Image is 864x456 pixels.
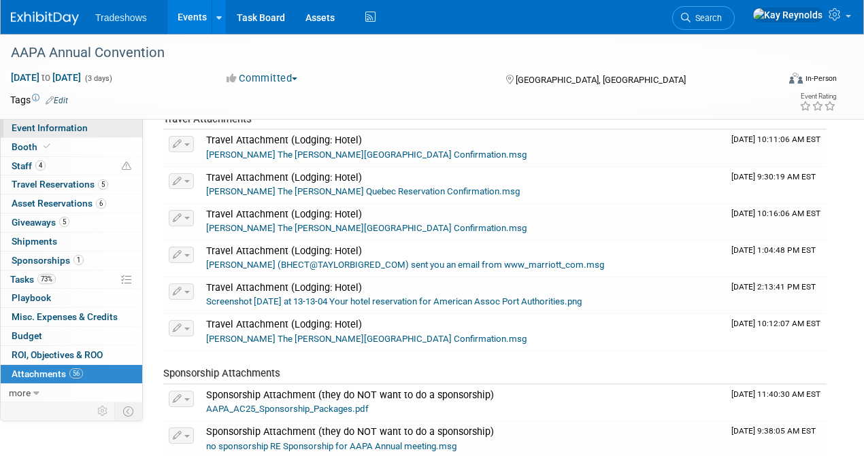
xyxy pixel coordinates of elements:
td: Upload Timestamp [726,385,827,421]
i: Booth reservation complete [44,143,50,150]
td: Upload Timestamp [726,130,827,166]
span: Upload Timestamp [731,209,820,218]
img: ExhibitDay [11,12,79,25]
span: Sponsorship Attachment (they do NOT want to do a sponsorship) [206,389,494,401]
span: Upload Timestamp [731,319,820,328]
a: ROI, Objectives & ROO [1,346,142,364]
a: Tasks73% [1,270,142,289]
span: Upload Timestamp [731,426,816,436]
span: 5 [98,179,108,190]
span: 56 [69,368,83,379]
a: more [1,384,142,402]
div: In-Person [805,73,837,84]
span: 1 [73,255,84,265]
a: Staff4 [1,157,142,175]
span: more [9,387,31,398]
span: Tradeshows [95,12,147,23]
span: (3 days) [84,74,112,83]
span: to [39,72,52,83]
td: Upload Timestamp [726,204,827,241]
a: no sponsorship RE Sponsorship for AAPA Annual meeting.msg [206,441,456,451]
span: Staff [12,160,46,171]
span: Sponsorship Attachments [163,367,280,379]
a: Search [672,6,735,30]
a: Misc. Expenses & Credits [1,308,142,326]
span: Travel Attachment (Lodging: Hotel) [206,282,362,294]
a: Screenshot [DATE] at 13-13-04 Your hotel reservation for American Assoc Port Authorities.png [206,296,582,306]
span: Search [691,13,722,23]
span: Upload Timestamp [731,389,820,399]
a: [PERSON_NAME] (BHECT@TAYLORBIGRED_COM) sent you an email from www_marriott_com.msg [206,260,604,270]
img: Kay Reynolds [752,7,823,22]
span: [GEOGRAPHIC_DATA], [GEOGRAPHIC_DATA] [516,75,686,85]
span: Travel Attachment (Lodging: Hotel) [206,319,362,330]
span: Upload Timestamp [731,135,820,144]
span: 5 [59,217,69,227]
div: Event Rating [799,93,836,100]
span: Event Information [12,122,88,133]
a: Asset Reservations6 [1,194,142,213]
span: Upload Timestamp [731,282,816,292]
span: ROI, Objectives & ROO [12,349,103,360]
td: Upload Timestamp [726,277,827,314]
a: [PERSON_NAME] The [PERSON_NAME] Quebec Reservation Confirmation.msg [206,186,520,196]
span: Shipments [12,236,57,247]
a: Booth [1,138,142,156]
span: Sponsorships [12,255,84,266]
span: Travel Reservations [12,179,108,190]
td: Upload Timestamp [726,167,827,204]
a: [PERSON_NAME] The [PERSON_NAME][GEOGRAPHIC_DATA] Confirmation.msg [206,223,527,233]
span: Asset Reservations [12,198,106,209]
span: Playbook [12,292,51,303]
a: [PERSON_NAME] The [PERSON_NAME][GEOGRAPHIC_DATA] Confirmation.msg [206,334,527,344]
span: Attachments [12,368,83,379]
span: [DATE] [DATE] [10,71,82,84]
a: AAPA_AC25_Sponsorship_Packages.pdf [206,404,369,414]
span: Booth [12,141,53,152]
a: Budget [1,327,142,345]
img: Format-Inperson.png [789,73,803,84]
span: 73% [37,274,56,284]
div: Event Format [716,71,837,91]
span: 4 [35,160,46,171]
a: [PERSON_NAME] The [PERSON_NAME][GEOGRAPHIC_DATA] Confirmation.msg [206,150,527,160]
span: Tasks [10,274,56,285]
a: Sponsorships1 [1,251,142,270]
span: Budget [12,330,42,341]
span: Upload Timestamp [731,245,816,255]
a: Playbook [1,289,142,307]
div: AAPA Annual Convention [6,41,766,65]
td: Toggle Event Tabs [115,402,143,420]
a: Event Information [1,119,142,137]
span: Misc. Expenses & Credits [12,311,118,322]
span: Travel Attachment (Lodging: Hotel) [206,135,362,146]
td: Upload Timestamp [726,314,827,351]
a: Shipments [1,232,142,251]
span: Travel Attachments [163,113,252,125]
td: Tags [10,93,68,107]
td: Upload Timestamp [726,241,827,277]
span: Sponsorship Attachment (they do NOT want to do a sponsorship) [206,426,494,438]
span: Travel Attachment (Lodging: Hotel) [206,209,362,220]
a: Travel Reservations5 [1,175,142,194]
span: Potential Scheduling Conflict -- at least one attendee is tagged in another overlapping event. [122,160,131,173]
span: Travel Attachment (Lodging: Hotel) [206,245,362,257]
span: Upload Timestamp [731,172,816,181]
span: Travel Attachment (Lodging: Hotel) [206,172,362,183]
span: Giveaways [12,217,69,228]
a: Giveaways5 [1,213,142,232]
span: 6 [96,198,106,209]
td: Personalize Event Tab Strip [91,402,115,420]
button: Committed [222,71,303,86]
a: Attachments56 [1,365,142,383]
a: Edit [46,96,68,105]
